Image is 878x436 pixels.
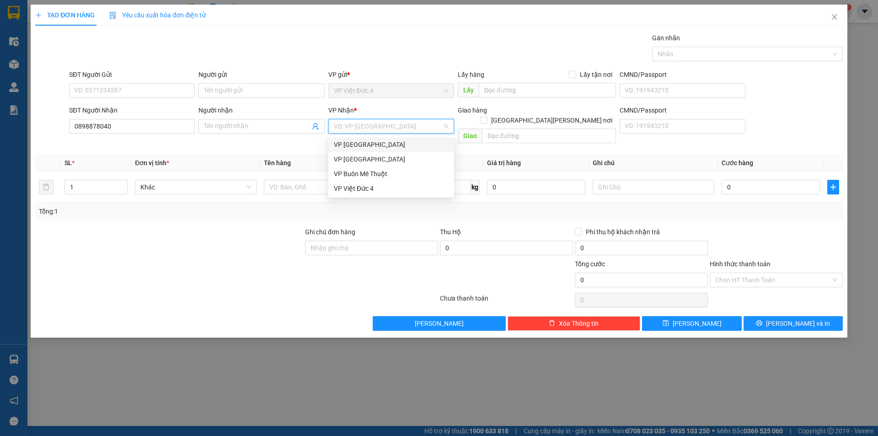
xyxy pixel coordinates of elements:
[334,84,449,97] span: VP Việt Đức 4
[334,154,449,164] div: VP [GEOGRAPHIC_DATA]
[305,228,355,236] label: Ghi chú đơn hàng
[576,70,616,80] span: Lấy tận nơi
[663,320,669,327] span: save
[109,11,206,19] span: Yêu cầu xuất hóa đơn điện tử
[458,83,479,97] span: Lấy
[710,260,771,268] label: Hình thức thanh toán
[559,318,599,328] span: Xóa Thông tin
[328,167,454,181] div: VP Buôn Mê Thuột
[198,105,324,115] div: Người nhận
[69,105,195,115] div: SĐT Người Nhận
[828,183,839,191] span: plus
[334,169,449,179] div: VP Buôn Mê Thuột
[487,159,521,167] span: Giá trị hàng
[458,107,487,114] span: Giao hàng
[620,70,745,80] div: CMND/Passport
[508,316,641,331] button: deleteXóa Thông tin
[415,318,464,328] span: [PERSON_NAME]
[328,137,454,152] div: VP Thủ Đức
[264,159,291,167] span: Tên hàng
[35,12,42,18] span: plus
[328,70,454,80] div: VP gửi
[487,115,616,125] span: [GEOGRAPHIC_DATA][PERSON_NAME] nơi
[440,228,461,236] span: Thu Hộ
[328,152,454,167] div: VP Sài Gòn
[744,316,843,331] button: printer[PERSON_NAME] và In
[549,320,555,327] span: delete
[593,180,714,194] input: Ghi Chú
[135,159,169,167] span: Đơn vị tính
[328,107,354,114] span: VP Nhận
[756,320,762,327] span: printer
[312,123,319,130] span: user-add
[827,180,839,194] button: plus
[766,318,830,328] span: [PERSON_NAME] và In
[722,159,753,167] span: Cước hàng
[334,183,449,194] div: VP Việt Đức 4
[589,154,718,172] th: Ghi chú
[575,260,605,268] span: Tổng cước
[582,227,664,237] span: Phí thu hộ khách nhận trả
[69,70,195,80] div: SĐT Người Gửi
[642,316,741,331] button: save[PERSON_NAME]
[458,71,484,78] span: Lấy hàng
[334,140,449,150] div: VP [GEOGRAPHIC_DATA]
[487,180,585,194] input: 0
[458,129,482,143] span: Giao
[305,241,438,255] input: Ghi chú đơn hàng
[35,11,95,19] span: TẠO ĐƠN HÀNG
[620,105,745,115] div: CMND/Passport
[652,34,680,42] label: Gán nhãn
[479,83,616,97] input: Dọc đường
[109,12,117,19] img: icon
[328,181,454,196] div: VP Việt Đức 4
[373,316,506,331] button: [PERSON_NAME]
[822,5,847,30] button: Close
[831,13,838,21] span: close
[140,180,251,194] span: Khác
[673,318,722,328] span: [PERSON_NAME]
[471,180,480,194] span: kg
[39,180,54,194] button: delete
[64,159,72,167] span: SL
[198,70,324,80] div: Người gửi
[264,180,385,194] input: VD: Bàn, Ghế
[482,129,616,143] input: Dọc đường
[439,293,574,309] div: Chưa thanh toán
[39,206,339,216] div: Tổng: 1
